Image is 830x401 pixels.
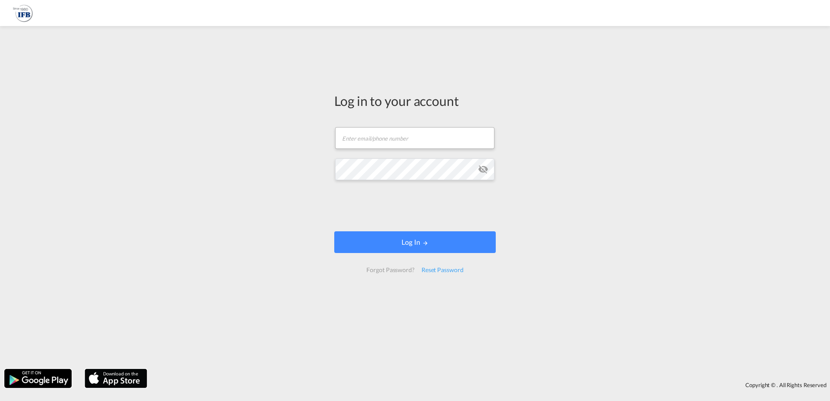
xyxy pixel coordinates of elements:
[84,368,148,389] img: apple.png
[152,378,830,392] div: Copyright © . All Rights Reserved
[418,262,467,278] div: Reset Password
[334,92,496,110] div: Log in to your account
[363,262,418,278] div: Forgot Password?
[334,231,496,253] button: LOGIN
[335,127,494,149] input: Enter email/phone number
[478,164,488,174] md-icon: icon-eye-off
[349,189,481,223] iframe: reCAPTCHA
[3,368,72,389] img: google.png
[13,3,33,23] img: de31bbe0256b11eebba44b54815f083d.png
